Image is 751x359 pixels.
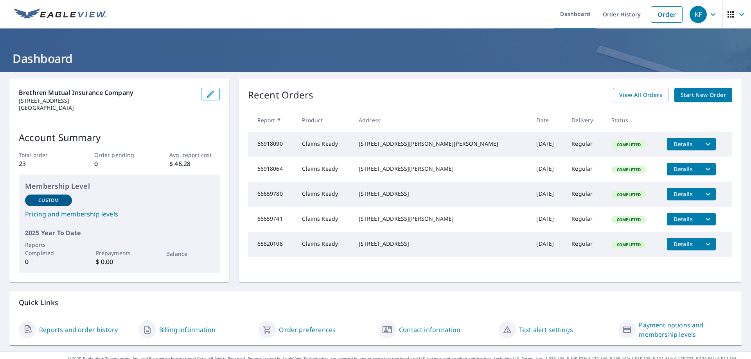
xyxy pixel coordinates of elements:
h1: Dashboard [9,50,742,66]
th: Status [605,109,661,132]
div: [STREET_ADDRESS] [359,240,524,248]
td: [DATE] [530,232,565,257]
p: 0 [94,159,144,168]
a: Order [651,6,683,23]
p: Custom [38,197,59,204]
p: Reports Completed [25,241,72,257]
div: [STREET_ADDRESS][PERSON_NAME][PERSON_NAME] [359,140,524,148]
td: Regular [565,232,605,257]
td: [DATE] [530,207,565,232]
div: [STREET_ADDRESS][PERSON_NAME] [359,215,524,223]
p: 23 [19,159,69,168]
span: Details [672,140,695,148]
span: Completed [612,142,645,147]
th: Address [352,109,530,132]
span: Completed [612,217,645,222]
td: 66918064 [248,157,296,182]
td: Claims Ready [296,157,352,182]
button: detailsBtn-66918090 [667,138,700,150]
td: Regular [565,157,605,182]
button: detailsBtn-66918064 [667,163,700,175]
div: [STREET_ADDRESS][PERSON_NAME] [359,165,524,173]
p: [STREET_ADDRESS] [19,97,195,104]
td: Regular [565,207,605,232]
p: $ 46.28 [169,159,219,168]
p: Total order [19,151,69,159]
span: Details [672,190,695,198]
td: [DATE] [530,132,565,157]
p: Membership Level [25,181,214,191]
p: $ 0.00 [96,257,143,266]
p: Quick Links [19,298,732,307]
td: [DATE] [530,157,565,182]
th: Date [530,109,565,132]
a: Pricing and membership levels [25,209,214,219]
a: Billing information [159,325,216,334]
p: Prepayments [96,249,143,257]
td: 66659780 [248,182,296,207]
div: KF [690,6,707,23]
th: Delivery [565,109,605,132]
td: Claims Ready [296,207,352,232]
button: filesDropdownBtn-66918090 [700,138,716,150]
button: detailsBtn-66659741 [667,213,700,225]
button: detailsBtn-65820108 [667,238,700,250]
span: View All Orders [619,90,662,100]
td: Regular [565,132,605,157]
a: Start New Order [674,88,732,102]
p: [GEOGRAPHIC_DATA] [19,104,195,111]
img: EV Logo [14,9,106,20]
td: 66918090 [248,132,296,157]
p: Brethren Mutual Insurance Company [19,88,195,97]
button: filesDropdownBtn-66659780 [700,188,716,200]
td: Claims Ready [296,232,352,257]
p: Balance [166,250,213,258]
a: Reports and order history [39,325,118,334]
span: Details [672,165,695,173]
span: Start New Order [681,90,726,100]
button: detailsBtn-66659780 [667,188,700,200]
p: Order pending [94,151,144,159]
p: Account Summary [19,130,220,145]
th: Product [296,109,352,132]
td: Claims Ready [296,182,352,207]
td: 66659741 [248,207,296,232]
td: [DATE] [530,182,565,207]
p: 2025 Year To Date [25,228,214,238]
a: Payment options and membership levels [639,320,732,339]
div: [STREET_ADDRESS] [359,190,524,198]
span: Completed [612,192,645,197]
p: 0 [25,257,72,266]
a: Order preferences [279,325,336,334]
p: Recent Orders [248,88,314,102]
span: Completed [612,167,645,172]
span: Completed [612,242,645,247]
td: Claims Ready [296,132,352,157]
a: Text alert settings [519,325,573,334]
button: filesDropdownBtn-66918064 [700,163,716,175]
td: 65820108 [248,232,296,257]
span: Details [672,215,695,223]
button: filesDropdownBtn-65820108 [700,238,716,250]
a: Contact information [399,325,460,334]
th: Report # [248,109,296,132]
span: Details [672,240,695,248]
p: Avg. report cost [169,151,219,159]
button: filesDropdownBtn-66659741 [700,213,716,225]
td: Regular [565,182,605,207]
a: View All Orders [613,88,668,102]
